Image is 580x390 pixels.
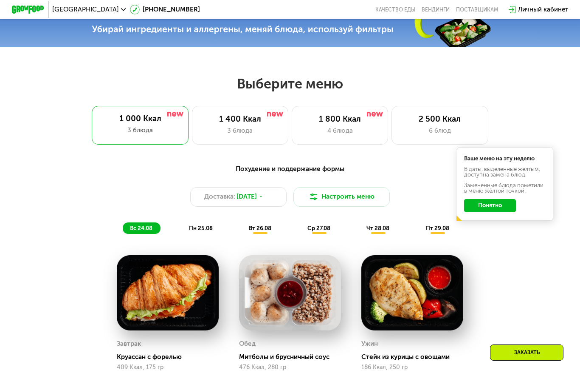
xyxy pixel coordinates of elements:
[237,192,257,202] span: [DATE]
[189,225,213,231] span: пн 25.08
[366,225,389,231] span: чт 28.08
[464,166,546,178] div: В даты, выделенные желтым, доступна замена блюд.
[117,364,219,371] div: 409 Ккал, 175 гр
[117,338,141,350] div: Завтрак
[130,5,200,14] a: [PHONE_NUMBER]
[200,126,280,136] div: 3 блюда
[361,364,463,371] div: 186 Ккал, 250 гр
[239,353,348,361] div: Митболы и брусничный соус
[200,114,280,124] div: 1 400 Ккал
[100,114,180,124] div: 1 000 Ккал
[464,199,516,212] button: Понятно
[361,353,470,361] div: Стейк из курицы с овощами
[239,364,341,371] div: 476 Ккал, 280 гр
[422,6,450,13] a: Вендинги
[100,125,180,135] div: 3 блюда
[239,338,256,350] div: Обед
[300,114,380,124] div: 1 800 Ккал
[375,6,415,13] a: Качество еды
[456,6,498,13] div: поставщикам
[464,156,546,161] div: Ваше меню на эту неделю
[361,338,378,350] div: Ужин
[117,353,225,361] div: Круассан с форелью
[490,344,563,361] div: Заказать
[300,126,380,136] div: 4 блюда
[293,187,390,207] button: Настроить меню
[52,6,119,13] span: [GEOGRAPHIC_DATA]
[307,225,330,231] span: ср 27.08
[51,164,528,174] div: Похудение и поддержание формы
[426,225,449,231] span: пт 29.08
[518,5,568,14] div: Личный кабинет
[464,182,546,194] div: Заменённые блюда пометили в меню жёлтой точкой.
[130,225,152,231] span: вс 24.08
[204,192,235,202] span: Доставка:
[400,126,480,136] div: 6 блюд
[26,75,555,92] h2: Выберите меню
[400,114,480,124] div: 2 500 Ккал
[249,225,271,231] span: вт 26.08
